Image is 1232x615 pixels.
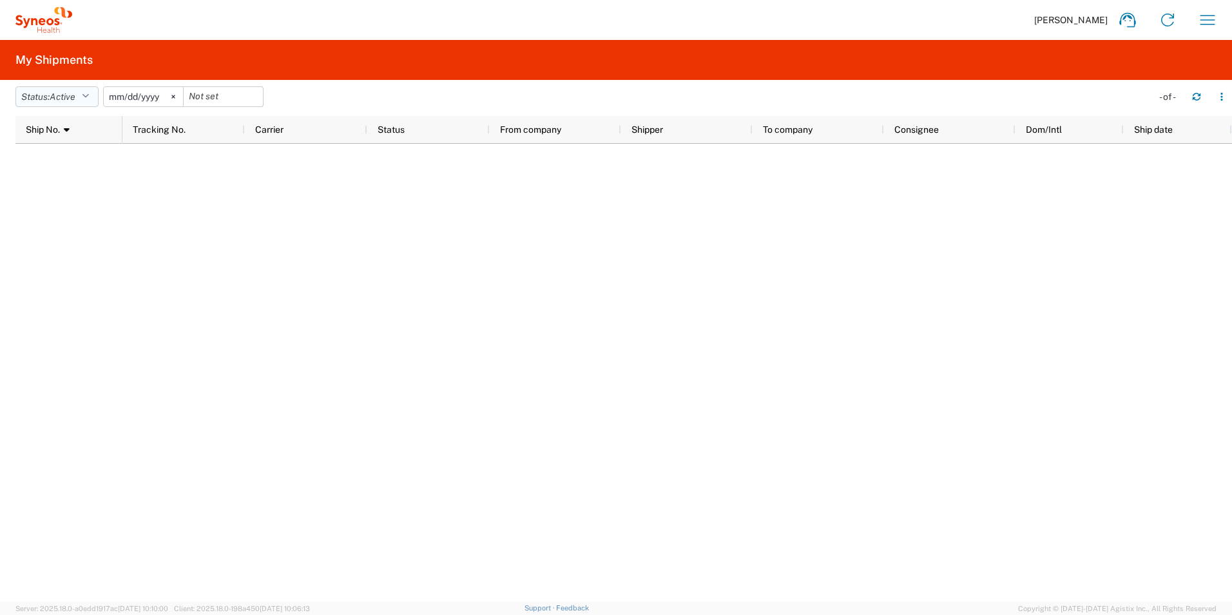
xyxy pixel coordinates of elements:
input: Not set [104,87,183,106]
div: - of - [1159,91,1182,102]
span: [DATE] 10:06:13 [260,605,310,612]
span: Shipper [631,124,663,135]
span: Server: 2025.18.0-a0edd1917ac [15,605,168,612]
span: Tracking No. [133,124,186,135]
h2: My Shipments [15,52,93,68]
span: To company [763,124,813,135]
span: Client: 2025.18.0-198a450 [174,605,310,612]
span: [DATE] 10:10:00 [118,605,168,612]
button: Status:Active [15,86,99,107]
span: Copyright © [DATE]-[DATE] Agistix Inc., All Rights Reserved [1018,603,1217,614]
span: Ship date [1134,124,1173,135]
span: Dom/Intl [1026,124,1062,135]
a: Feedback [556,604,589,612]
a: Support [525,604,557,612]
span: From company [500,124,561,135]
input: Not set [184,87,263,106]
span: Carrier [255,124,284,135]
span: Status [378,124,405,135]
span: Consignee [894,124,939,135]
span: Active [50,92,75,102]
span: [PERSON_NAME] [1034,14,1108,26]
span: Ship No. [26,124,60,135]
